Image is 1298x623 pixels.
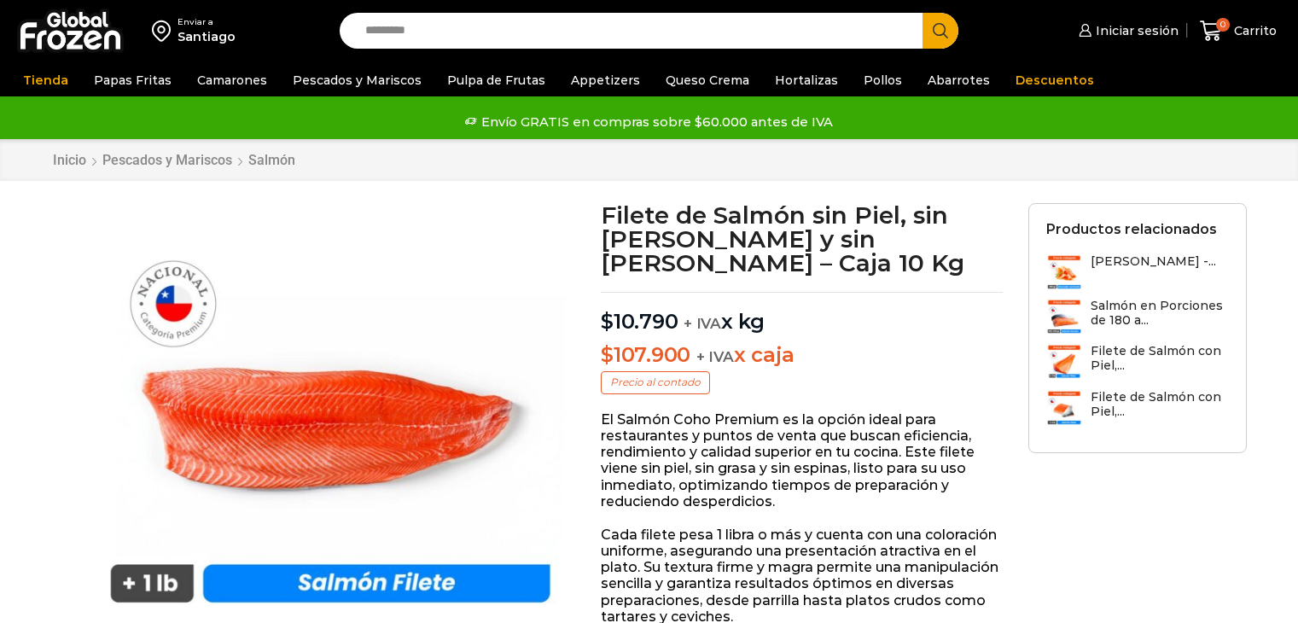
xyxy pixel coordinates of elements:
span: 0 [1216,18,1230,32]
a: Salmón en Porciones de 180 a... [1046,299,1229,335]
h3: [PERSON_NAME] -... [1091,254,1216,269]
p: x caja [601,343,1003,368]
span: Iniciar sesión [1091,22,1179,39]
a: Camarones [189,64,276,96]
bdi: 10.790 [601,309,678,334]
a: Pescados y Mariscos [284,64,430,96]
img: Filete de Salmón sin Piel, sin Grasa y sin Espinas [96,203,565,620]
h3: Filete de Salmón con Piel,... [1091,390,1229,419]
button: Search button [923,13,958,49]
a: Inicio [52,152,87,168]
p: x kg [601,292,1003,335]
h3: Filete de Salmón con Piel,... [1091,344,1229,373]
a: Tienda [15,64,77,96]
bdi: 107.900 [601,342,690,367]
nav: Breadcrumb [52,152,296,168]
a: Filete de Salmón con Piel,... [1046,390,1229,427]
h3: Salmón en Porciones de 180 a... [1091,299,1229,328]
span: $ [601,342,614,367]
a: Abarrotes [919,64,998,96]
a: Pescados y Mariscos [102,152,233,168]
a: Hortalizas [766,64,847,96]
a: Descuentos [1007,64,1103,96]
div: Santiago [178,28,236,45]
img: address-field-icon.svg [152,16,178,45]
a: Filete de Salmón con Piel,... [1046,344,1229,381]
p: El Salmón Coho Premium es la opción ideal para restaurantes y puntos de venta que buscan eficienc... [601,411,1003,509]
a: Papas Fritas [85,64,180,96]
a: Pollos [855,64,911,96]
a: [PERSON_NAME] -... [1046,254,1216,290]
span: Carrito [1230,22,1277,39]
div: Enviar a [178,16,236,28]
a: Salmón [247,152,296,168]
a: 0 Carrito [1196,11,1281,51]
a: Queso Crema [657,64,758,96]
span: + IVA [684,315,721,332]
p: Precio al contado [601,371,710,393]
span: $ [601,309,614,334]
h2: Productos relacionados [1046,221,1217,237]
a: Appetizers [562,64,649,96]
span: + IVA [696,348,734,365]
a: Iniciar sesión [1074,14,1179,48]
h1: Filete de Salmón sin Piel, sin [PERSON_NAME] y sin [PERSON_NAME] – Caja 10 Kg [601,203,1003,275]
a: Pulpa de Frutas [439,64,554,96]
